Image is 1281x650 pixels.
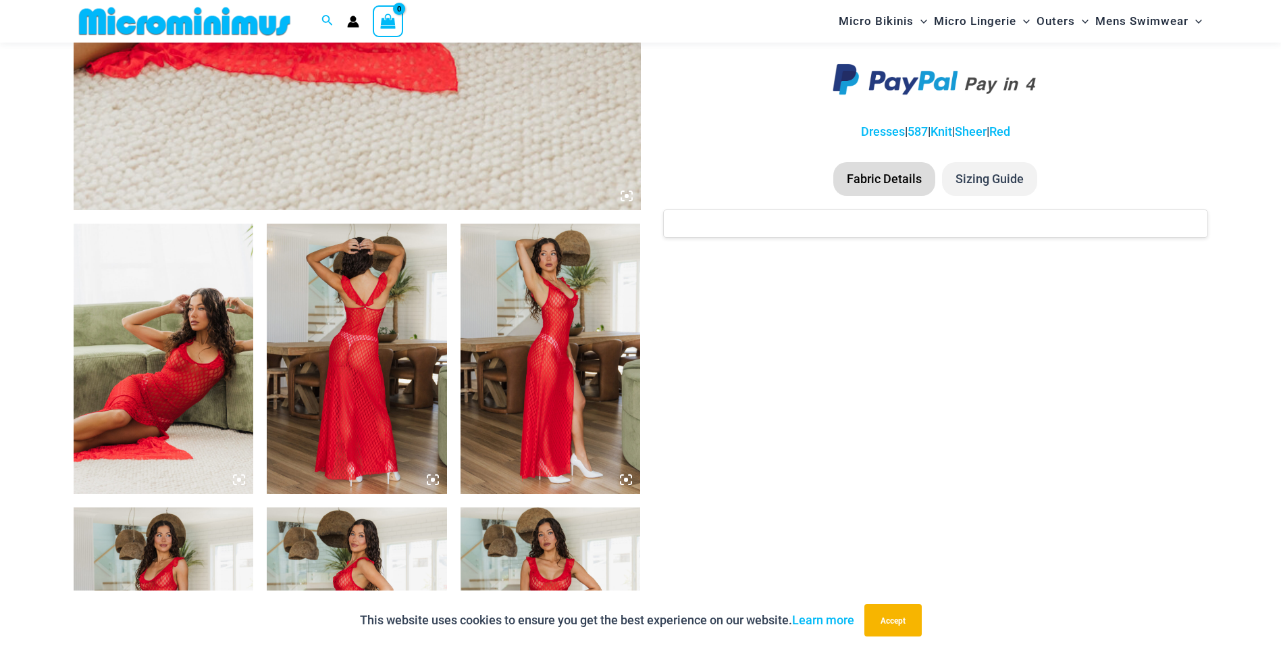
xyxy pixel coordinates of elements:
a: Sheer [955,124,987,139]
a: Dresses [861,124,905,139]
button: Accept [864,604,922,636]
span: Menu Toggle [1016,4,1030,39]
img: Sometimes Red 587 Dress [461,224,641,494]
p: This website uses cookies to ensure you get the best experience on our website. [360,610,854,630]
a: View Shopping Cart, empty [373,5,404,36]
span: Micro Bikinis [839,4,914,39]
a: Micro BikinisMenu ToggleMenu Toggle [835,4,931,39]
a: Account icon link [347,16,359,28]
a: Micro LingerieMenu ToggleMenu Toggle [931,4,1033,39]
span: Mens Swimwear [1095,4,1188,39]
a: Mens SwimwearMenu ToggleMenu Toggle [1092,4,1205,39]
p: | | | | [663,122,1207,142]
a: Knit [931,124,952,139]
a: Search icon link [321,13,334,30]
a: Learn more [792,613,854,627]
img: Sometimes Red 587 Dress [74,224,254,494]
span: Outers [1037,4,1075,39]
img: MM SHOP LOGO FLAT [74,6,296,36]
li: Sizing Guide [942,162,1037,196]
span: Menu Toggle [914,4,927,39]
a: 587 [908,124,928,139]
span: Micro Lingerie [934,4,1016,39]
a: OutersMenu ToggleMenu Toggle [1033,4,1092,39]
span: Menu Toggle [1075,4,1089,39]
img: Sometimes Red 587 Dress [267,224,447,494]
nav: Site Navigation [833,2,1208,41]
a: Red [989,124,1010,139]
li: Fabric Details [833,162,935,196]
span: Menu Toggle [1188,4,1202,39]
